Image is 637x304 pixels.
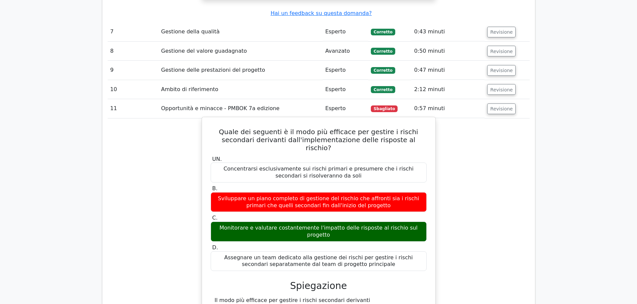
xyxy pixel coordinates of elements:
font: 0:47 minuti [414,67,445,73]
font: Revisione [490,29,513,35]
font: UN. [212,156,222,162]
font: Assegnare un team dedicato alla gestione dei rischi per gestire i rischi secondari separatamente ... [224,254,413,268]
button: Revisione [487,84,516,95]
font: Esperto [325,105,346,111]
font: Revisione [490,106,513,111]
a: Hai un feedback su questa domanda? [271,10,371,16]
font: 10 [110,86,117,92]
font: C. [212,215,218,221]
font: Ambito di riferimento [161,86,218,92]
font: Quale dei seguenti è il modo più efficace per gestire i rischi secondari derivanti dall'implement... [219,128,418,152]
font: 0:57 minuti [414,105,445,111]
font: Corretto [374,30,393,34]
font: Revisione [490,87,513,92]
font: 9 [110,67,114,73]
font: Corretto [374,68,393,73]
button: Revisione [487,27,516,37]
font: Concentrarsi esclusivamente sui rischi primari e presumere che i rischi secondari si risolveranno... [223,166,413,179]
font: Corretto [374,87,393,92]
font: Sbagliato [374,106,395,111]
font: Sviluppare un piano completo di gestione del rischio che affronti sia i rischi primari che quelli... [218,195,419,209]
font: Esperto [325,28,346,35]
font: Gestione delle prestazioni del progetto [161,67,265,73]
font: D. [212,244,218,251]
font: Spiegazione [290,280,347,291]
font: Monitorare e valutare costantemente l'impatto delle risposte al rischio sul progetto [219,225,418,238]
font: Gestione del valore guadagnato [161,48,247,54]
font: 0:43 minuti [414,28,445,35]
button: Revisione [487,103,516,114]
font: Opportunità e minacce - PMBOK 7a edizione [161,105,280,111]
font: Revisione [490,68,513,73]
font: B. [212,185,218,192]
font: Esperto [325,86,346,92]
font: 8 [110,48,114,54]
font: Avanzato [325,48,350,54]
button: Revisione [487,65,516,76]
font: 2:12 minuti [414,86,445,92]
font: 0:50 minuti [414,48,445,54]
font: 11 [110,105,117,111]
font: Esperto [325,67,346,73]
font: Gestione della qualità [161,28,220,35]
font: Revisione [490,48,513,54]
font: Corretto [374,49,393,54]
button: Revisione [487,46,516,56]
font: 7 [110,28,114,35]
